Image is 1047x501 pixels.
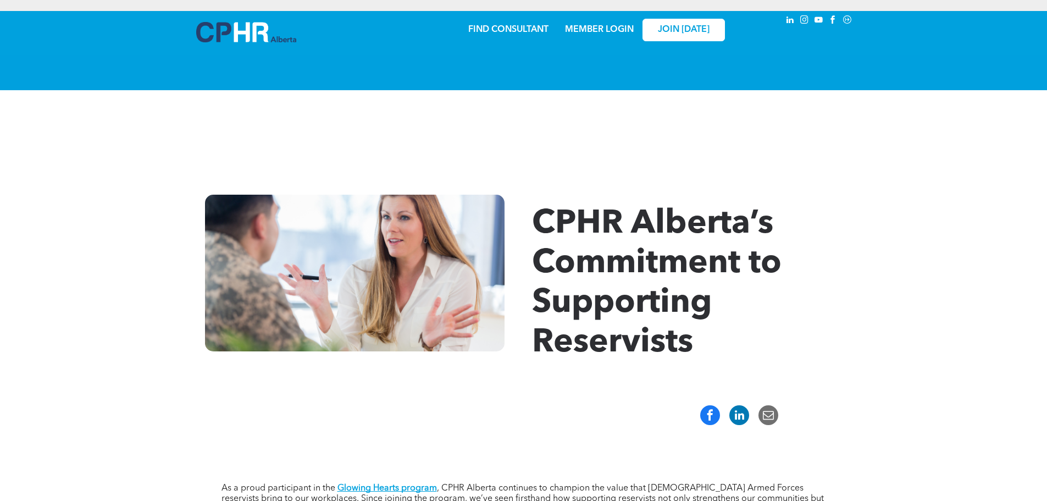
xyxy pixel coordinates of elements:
a: Social network [841,14,854,29]
a: JOIN [DATE] [642,19,725,41]
a: FIND CONSULTANT [468,25,549,34]
span: JOIN [DATE] [658,25,710,35]
a: instagram [799,14,811,29]
a: youtube [813,14,825,29]
a: Glowing Hearts program [337,484,437,493]
span: As a proud participant in the [221,484,335,493]
a: MEMBER LOGIN [565,25,634,34]
img: A blue and white logo for cp alberta [196,22,296,42]
span: CPHR Alberta’s Commitment to Supporting Reservists [532,208,782,360]
a: facebook [827,14,839,29]
a: linkedin [784,14,796,29]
